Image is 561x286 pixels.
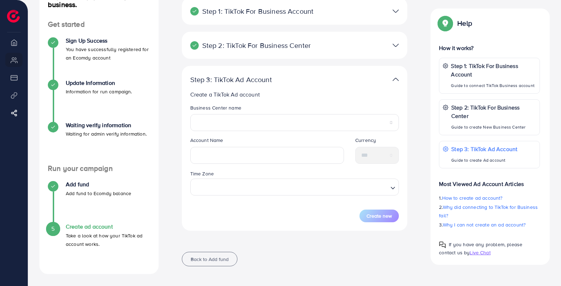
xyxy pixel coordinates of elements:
p: Create a TikTok Ad account [190,90,399,99]
h4: Update Information [66,80,132,86]
button: Back to Add fund [182,252,237,266]
p: You have successfully registered for an Ecomdy account [66,45,150,62]
legend: Business Center name [190,104,399,114]
p: 3. [439,220,540,229]
span: Why I can not create an ad account? [443,221,526,228]
span: Create new [366,212,392,219]
li: Update Information [39,80,159,122]
p: How it works? [439,44,540,52]
iframe: Chat [531,254,556,281]
h4: Create ad account [66,223,150,230]
li: Waiting verify information [39,122,159,164]
span: Why did connecting to TikTok for Business fail? [439,204,538,219]
legend: Currency [355,137,399,147]
li: Sign Up Success [39,37,159,80]
span: Live Chat [470,249,490,256]
h4: Sign Up Success [66,37,150,44]
img: logo [7,10,20,23]
button: Create new [359,210,399,222]
p: Step 2: TikTok For Business Center [190,41,326,50]
p: Take a look at how your TikTok ad account works. [66,231,150,248]
span: Back to Add fund [191,256,229,263]
img: Popup guide [439,241,446,248]
p: Step 2: TikTok For Business Center [451,103,536,120]
p: Step 1: TikTok For Business Account [451,62,536,79]
img: TikTok partner [393,6,399,16]
p: 1. [439,194,540,202]
li: Add fund [39,181,159,223]
span: How to create ad account? [442,194,503,201]
span: 5 [51,225,55,233]
p: Step 1: TikTok For Business Account [190,7,326,15]
legend: Account Name [190,137,344,147]
p: Guide to create Ad account [451,156,517,164]
p: Step 3: TikTok Ad Account [451,145,517,153]
img: Popup guide [439,17,452,30]
img: TikTok partner [393,74,399,85]
p: 2. [439,203,540,220]
h4: Get started [39,20,159,29]
input: Search for option [193,181,388,194]
p: Most Viewed Ad Account Articles [439,174,540,188]
div: Search for option [190,179,399,195]
p: Guide to connect TikTok Business account [451,81,536,90]
p: Information for run campaign. [66,87,132,96]
p: Waiting for admin verify information. [66,130,147,138]
p: Step 3: TikTok Ad Account [190,75,326,84]
h4: Add fund [66,181,131,188]
p: Add fund to Ecomdy balance [66,189,131,198]
span: If you have any problem, please contact us by [439,241,522,256]
label: Time Zone [190,170,214,177]
img: TikTok partner [393,40,399,50]
h4: Waiting verify information [66,122,147,129]
h4: Run your campaign [39,164,159,173]
p: Help [457,19,472,27]
li: Create ad account [39,223,159,266]
p: Guide to create New Business Center [451,123,536,131]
